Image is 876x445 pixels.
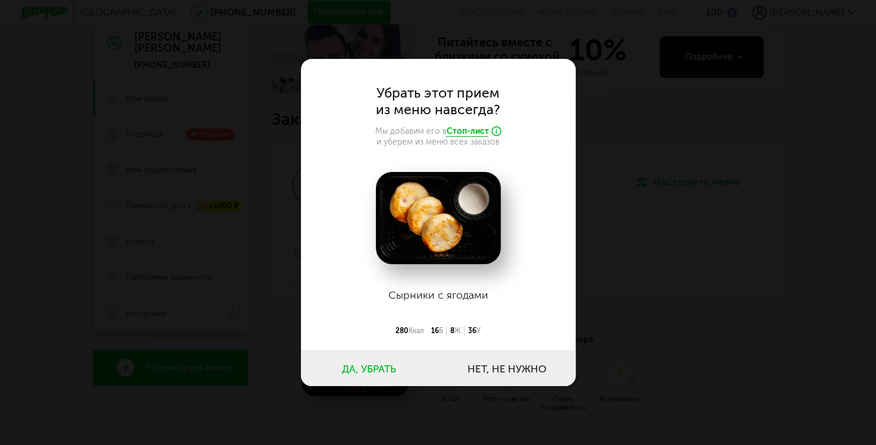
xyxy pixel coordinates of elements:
[428,326,447,336] div: 16
[447,326,464,336] div: 8
[446,126,488,137] span: Стоп-лист
[454,327,461,335] span: Ж
[464,326,484,336] div: 36
[301,350,438,386] button: Да, убрать
[330,126,546,147] p: Мы добавим его в и уберем из меню всех заказов
[476,327,481,335] span: У
[376,172,501,264] img: big_Oj7558GKmMMoQVCH.png
[438,350,576,386] button: Нет, не нужно
[409,327,424,335] span: Ккал
[392,326,428,336] div: 280
[439,327,443,335] span: Б
[330,84,546,118] h3: Убрать этот прием из меню навсегда?
[330,276,546,314] h4: Сырники с ягодами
